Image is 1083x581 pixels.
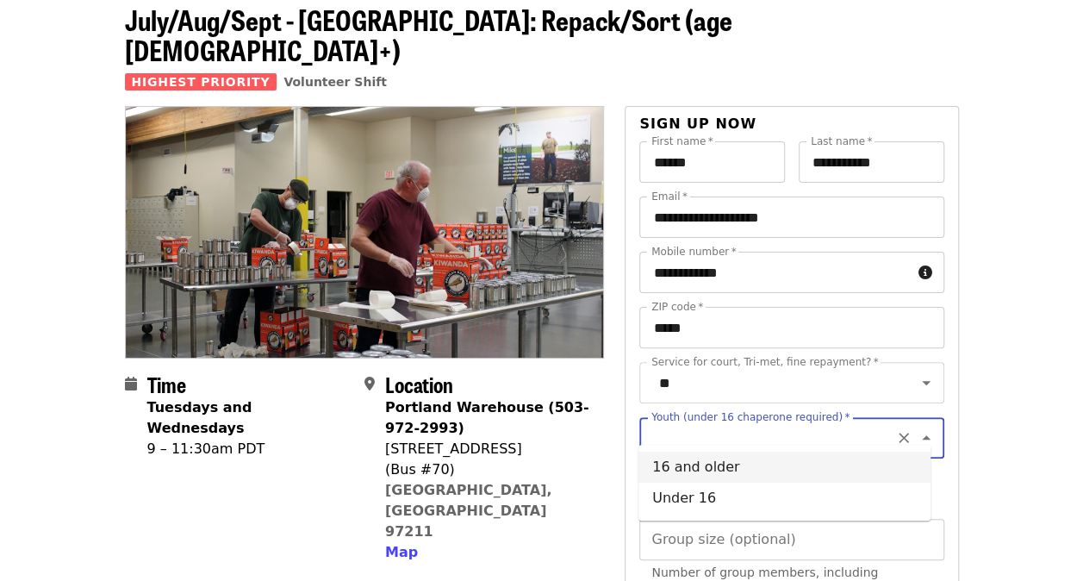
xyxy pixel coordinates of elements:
span: Location [385,369,453,399]
strong: Tuesdays and Wednesdays [147,399,252,436]
img: July/Aug/Sept - Portland: Repack/Sort (age 16+) organized by Oregon Food Bank [126,107,604,357]
a: [GEOGRAPHIC_DATA], [GEOGRAPHIC_DATA] 97211 [385,482,552,540]
input: [object Object] [639,519,943,560]
div: [STREET_ADDRESS] [385,439,590,459]
li: 16 and older [638,452,931,483]
label: ZIP code [651,302,703,312]
span: Sign up now [639,116,756,132]
input: Mobile number [639,252,911,293]
div: 9 – 11:30am PDT [147,439,351,459]
span: Map [385,544,418,560]
input: Email [639,197,943,238]
label: Mobile number [651,247,736,257]
a: Volunteer Shift [283,75,387,89]
i: calendar icon [125,376,137,392]
label: First name [651,136,713,147]
button: Clear [892,426,916,450]
div: (Bus #70) [385,459,590,480]
strong: Portland Warehouse (503-972-2993) [385,399,589,436]
input: Last name [799,141,944,183]
span: Highest Priority [125,73,277,91]
li: Under 16 [638,483,931,514]
i: circle-info icon [918,265,932,281]
input: ZIP code [639,307,943,348]
label: Service for court, Tri-met, fine repayment? [651,357,879,367]
label: Last name [811,136,872,147]
label: Email [651,191,688,202]
i: map-marker-alt icon [364,376,375,392]
button: Close [914,426,938,450]
label: Youth (under 16 chaperone required) [651,412,850,422]
button: Open [914,371,938,395]
button: Map [385,542,418,563]
input: First name [639,141,785,183]
span: Time [147,369,186,399]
